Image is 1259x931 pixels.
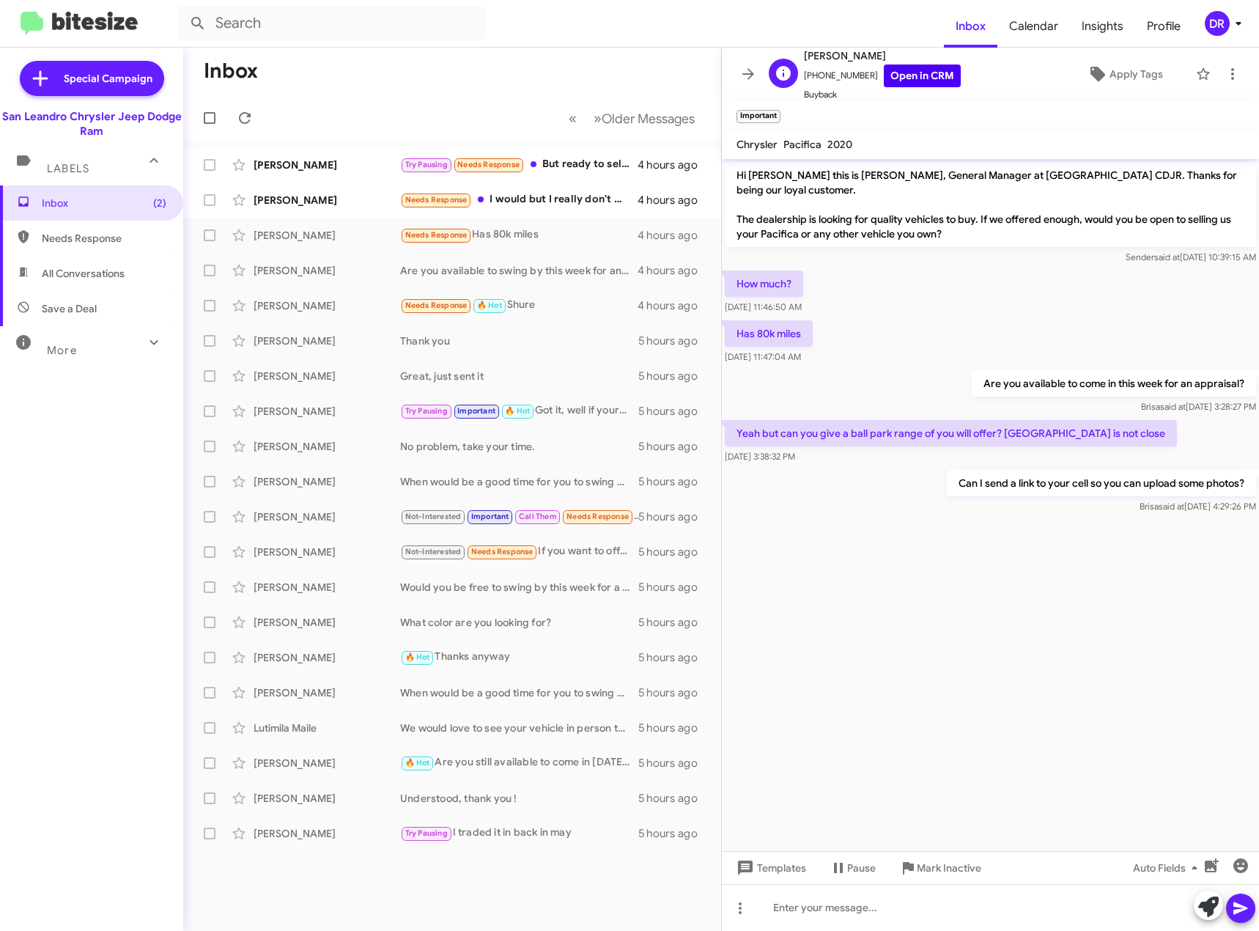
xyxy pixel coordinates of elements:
[400,615,638,630] div: What color are you looking for?
[638,756,709,770] div: 5 hours ago
[847,855,876,881] span: Pause
[254,404,400,419] div: [PERSON_NAME]
[725,162,1256,247] p: Hi [PERSON_NAME] this is [PERSON_NAME], General Manager at [GEOGRAPHIC_DATA] CDJR. Thanks for bei...
[947,470,1256,496] p: Can I send a link to your cell so you can upload some photos?
[638,650,709,665] div: 5 hours ago
[638,193,709,207] div: 4 hours ago
[638,369,709,383] div: 5 hours ago
[64,71,152,86] span: Special Campaign
[405,406,448,416] span: Try Pausing
[594,109,602,128] span: »
[887,855,993,881] button: Mark Inactive
[254,228,400,243] div: [PERSON_NAME]
[561,103,704,133] nav: Page navigation example
[254,193,400,207] div: [PERSON_NAME]
[1140,501,1256,512] span: Brisa [DATE] 4:29:26 PM
[254,721,400,735] div: Lutimila Maile
[725,451,795,462] span: [DATE] 3:38:32 PM
[471,547,533,556] span: Needs Response
[725,351,801,362] span: [DATE] 11:47:04 AM
[638,509,709,524] div: 5 hours ago
[204,59,258,83] h1: Inbox
[400,402,638,419] div: Got it, well if youre interested in selling we can assist with that
[457,406,495,416] span: Important
[405,758,430,768] span: 🔥 Hot
[1070,5,1135,48] a: Insights
[1126,251,1256,262] span: Sender [DATE] 10:39:15 AM
[400,369,638,383] div: Great, just sent it
[254,158,400,172] div: [PERSON_NAME]
[254,474,400,489] div: [PERSON_NAME]
[638,334,709,348] div: 5 hours ago
[734,855,806,881] span: Templates
[400,227,638,243] div: Has 80k miles
[1061,61,1189,87] button: Apply Tags
[42,301,97,316] span: Save a Deal
[944,5,997,48] a: Inbox
[818,855,887,881] button: Pause
[560,103,586,133] button: Previous
[1110,61,1163,87] span: Apply Tags
[725,320,813,347] p: Has 80k miles
[505,406,530,416] span: 🔥 Hot
[736,110,780,123] small: Important
[725,301,802,312] span: [DATE] 11:46:50 AM
[254,791,400,806] div: [PERSON_NAME]
[827,138,852,151] span: 2020
[997,5,1070,48] a: Calendar
[254,685,400,700] div: [PERSON_NAME]
[804,65,961,87] span: [PHONE_NUMBER]
[1135,5,1192,48] a: Profile
[804,87,961,102] span: Buyback
[405,512,462,521] span: Not-Interested
[725,271,803,297] p: How much?
[725,420,1177,446] p: Yeah but can you give a ball park range of you will offer? [GEOGRAPHIC_DATA] is not close
[400,263,638,278] div: Are you available to swing by this week for an appraisal?
[405,828,448,838] span: Try Pausing
[638,474,709,489] div: 5 hours ago
[638,685,709,700] div: 5 hours ago
[400,825,638,842] div: I traded it in back in may
[400,191,638,208] div: I would but I really don't want car payments anymore. What would it look like?
[20,61,164,96] a: Special Campaign
[400,754,638,771] div: Are you still available to come in [DATE]?
[400,543,638,560] div: If you want to offer for that I'd be willing to listen
[42,196,166,210] span: Inbox
[1133,855,1203,881] span: Auto Fields
[519,512,557,521] span: Call Them
[457,160,520,169] span: Needs Response
[254,615,400,630] div: [PERSON_NAME]
[569,109,577,128] span: «
[400,721,638,735] div: We would love to see your vehicle in person to give you an offer. Are you available to come in th...
[254,369,400,383] div: [PERSON_NAME]
[638,615,709,630] div: 5 hours ago
[400,474,638,489] div: When would be a good time for you to swing by?
[477,301,502,310] span: 🔥 Hot
[1121,855,1215,881] button: Auto Fields
[1159,501,1184,512] span: said at
[1160,401,1186,412] span: said at
[405,195,468,205] span: Needs Response
[400,297,638,314] div: Shure
[783,138,822,151] span: Pacifica
[1141,401,1256,412] span: Brisa [DATE] 3:28:27 PM
[400,156,638,173] div: But ready to sell in next three weeks. Can come in mid month
[638,826,709,841] div: 5 hours ago
[400,791,638,806] div: Understood, thank you !
[1205,11,1230,36] div: DR
[405,652,430,662] span: 🔥 Hot
[638,228,709,243] div: 4 hours ago
[638,721,709,735] div: 5 hours ago
[602,111,695,127] span: Older Messages
[638,580,709,595] div: 5 hours ago
[405,547,462,556] span: Not-Interested
[471,512,509,521] span: Important
[638,298,709,313] div: 4 hours ago
[400,685,638,700] div: When would be a good time for you to swing by?
[254,509,400,524] div: [PERSON_NAME]
[400,649,638,666] div: Thanks anyway
[254,756,400,770] div: [PERSON_NAME]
